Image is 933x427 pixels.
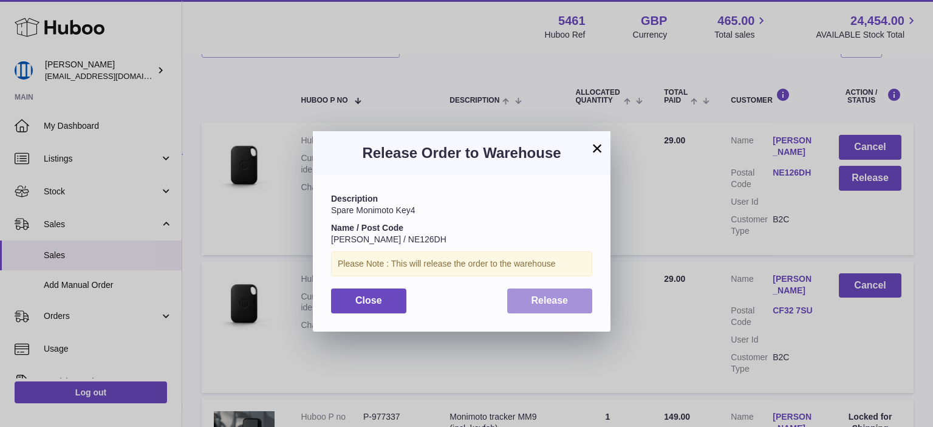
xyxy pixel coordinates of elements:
div: Please Note : This will release the order to the warehouse [331,251,592,276]
strong: Name / Post Code [331,223,403,233]
button: Close [331,289,406,313]
strong: Description [331,194,378,203]
button: × [590,141,604,155]
span: Close [355,295,382,306]
span: Spare Monimoto Key4 [331,205,415,215]
button: Release [507,289,593,313]
span: [PERSON_NAME] / NE126DH [331,234,446,244]
h3: Release Order to Warehouse [331,143,592,163]
span: Release [531,295,569,306]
